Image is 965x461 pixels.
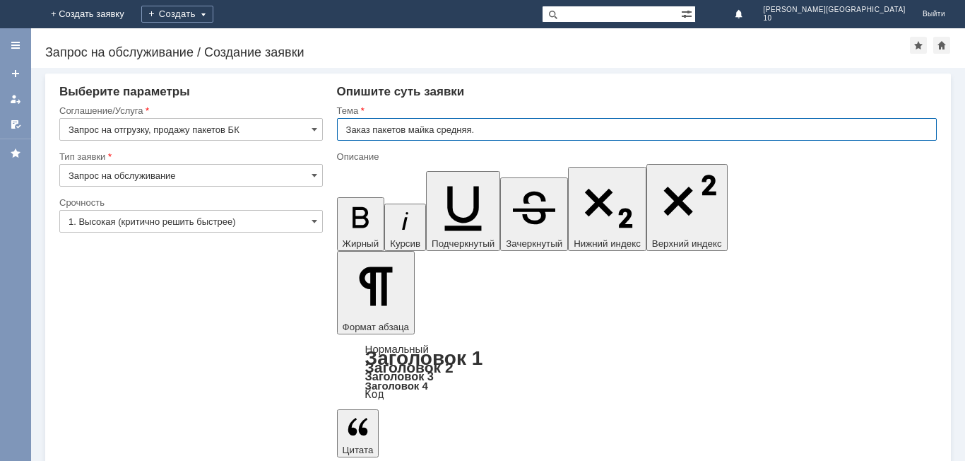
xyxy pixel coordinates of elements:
[365,343,429,355] a: Нормальный
[365,380,428,392] a: Заголовок 4
[337,344,937,399] div: Формат абзаца
[343,238,379,249] span: Жирный
[384,204,426,251] button: Курсив
[574,238,641,249] span: Нижний индекс
[432,238,495,249] span: Подчеркнутый
[337,106,934,115] div: Тема
[59,152,320,161] div: Тип заявки
[365,359,454,375] a: Заголовок 2
[652,238,722,249] span: Верхний индекс
[910,37,927,54] div: Добавить в избранное
[365,388,384,401] a: Код
[933,37,950,54] div: Сделать домашней страницей
[59,85,190,98] span: Выберите параметры
[45,45,910,59] div: Запрос на обслуживание / Создание заявки
[390,238,420,249] span: Курсив
[343,445,374,455] span: Цитата
[337,251,415,334] button: Формат абзаца
[681,6,695,20] span: Расширенный поиск
[337,197,385,251] button: Жирный
[141,6,213,23] div: Создать
[426,171,500,251] button: Подчеркнутый
[343,322,409,332] span: Формат абзаца
[337,409,379,457] button: Цитата
[59,198,320,207] div: Срочность
[4,62,27,85] a: Создать заявку
[500,177,568,251] button: Зачеркнутый
[337,152,934,161] div: Описание
[59,106,320,115] div: Соглашение/Услуга
[506,238,562,249] span: Зачеркнутый
[337,85,465,98] span: Опишите суть заявки
[4,113,27,136] a: Мои согласования
[4,88,27,110] a: Мои заявки
[365,370,434,383] a: Заголовок 3
[365,347,483,369] a: Заголовок 1
[764,6,906,14] span: [PERSON_NAME][GEOGRAPHIC_DATA]
[568,167,646,251] button: Нижний индекс
[646,164,728,251] button: Верхний индекс
[764,14,906,23] span: 10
